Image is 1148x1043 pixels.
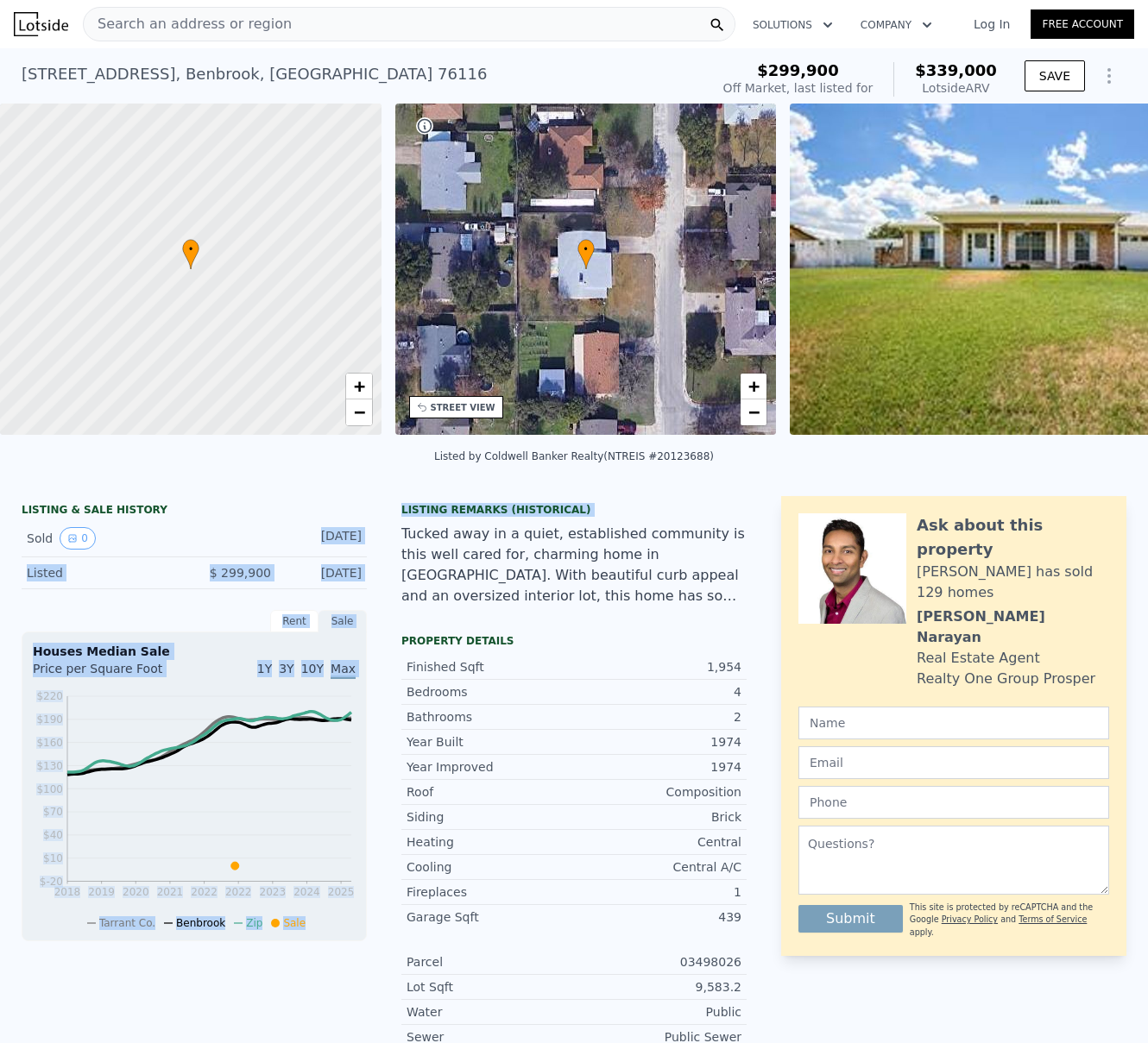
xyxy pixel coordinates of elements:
div: Siding [407,808,574,826]
div: Off Market, last listed for [723,79,874,97]
div: Lotside ARV [915,79,997,97]
div: Ask about this property [917,513,1109,562]
a: Terms of Service [1019,914,1087,924]
div: Listing Remarks (Historical) [401,503,747,517]
div: 2 [574,708,741,726]
tspan: 2021 [157,886,184,898]
tspan: 2025 [328,886,355,898]
div: 1 [574,883,741,901]
img: Lotside [14,12,68,36]
div: Year Improved [407,758,574,776]
div: Price per Square Foot [33,660,194,688]
button: Show Options [1092,59,1126,93]
button: SAVE [1025,60,1085,91]
tspan: 2020 [123,886,149,898]
div: Houses Median Sale [33,643,356,660]
div: [STREET_ADDRESS] , Benbrook , [GEOGRAPHIC_DATA] 76116 [22,62,487,86]
a: Log In [953,16,1031,33]
div: Composition [574,783,741,801]
div: Listed by Coldwell Banker Realty (NTREIS #20123688) [434,450,714,462]
div: 1,954 [574,658,741,675]
span: Sale [283,917,306,929]
tspan: $100 [36,783,63,795]
tspan: 2022 [225,886,252,898]
span: $ 299,900 [210,566,271,580]
div: Central A/C [574,858,741,876]
span: Zip [246,917,262,929]
div: [PERSON_NAME] has sold 129 homes [917,562,1109,603]
div: Fireplaces [407,883,574,901]
tspan: $70 [43,806,63,818]
div: Sold [27,527,180,550]
tspan: $130 [36,760,63,772]
a: Zoom out [741,399,766,425]
tspan: $220 [36,690,63,702]
div: Real Estate Agent [917,648,1040,669]
a: Privacy Policy [942,914,998,924]
a: Zoom in [741,374,766,399]
div: [PERSON_NAME] Narayan [917,606,1109,648]
span: • [577,242,595,257]
span: + [748,375,760,397]
div: Property details [401,634,747,648]
div: 9,583.2 [574,978,741,996]
span: Max [331,662,356,679]
div: Garage Sqft [407,908,574,926]
div: Year Built [407,733,574,751]
div: [DATE] [285,564,362,581]
div: Water [407,1003,574,1021]
div: 1974 [574,733,741,751]
button: Solutions [739,9,847,41]
div: This site is protected by reCAPTCHA and the Google and apply. [910,902,1109,939]
div: Parcel [407,953,574,971]
span: Tarrant Co. [99,917,155,929]
div: 4 [574,683,741,701]
span: 10Y [301,662,324,675]
tspan: 2024 [293,886,320,898]
div: Tucked away in a quiet, established community is this well cared for, charming home in [GEOGRAPHI... [401,524,747,606]
div: STREET VIEW [431,401,495,414]
span: − [353,401,364,423]
input: Email [798,746,1109,779]
span: $299,900 [757,61,839,79]
div: [DATE] [285,527,362,550]
button: Submit [798,905,903,933]
tspan: $40 [43,829,63,841]
input: Name [798,707,1109,739]
div: 439 [574,908,741,926]
span: $339,000 [915,61,997,79]
span: Search an address or region [84,14,292,35]
span: Benbrook [176,917,225,929]
tspan: 2018 [54,886,81,898]
tspan: $190 [36,713,63,726]
div: Finished Sqft [407,658,574,675]
div: • [182,239,199,269]
span: • [182,242,199,257]
button: View historical data [60,527,96,550]
div: Roof [407,783,574,801]
a: Zoom out [346,399,372,425]
tspan: $160 [36,737,63,749]
button: Company [847,9,946,41]
div: • [577,239,595,269]
div: Listed [27,564,180,581]
div: 03498026 [574,953,741,971]
div: Public [574,1003,741,1021]
div: Cooling [407,858,574,876]
span: 1Y [257,662,272,675]
div: Brick [574,808,741,826]
span: + [353,375,364,397]
span: 3Y [279,662,293,675]
a: Zoom in [346,374,372,399]
tspan: 2022 [191,886,218,898]
div: Bathrooms [407,708,574,726]
div: Central [574,833,741,851]
div: Heating [407,833,574,851]
span: − [748,401,760,423]
div: LISTING & SALE HISTORY [22,503,367,520]
tspan: $10 [43,852,63,864]
a: Free Account [1031,9,1134,39]
input: Phone [798,786,1109,819]
div: 1974 [574,758,741,776]
div: Lot Sqft [407,978,574,996]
